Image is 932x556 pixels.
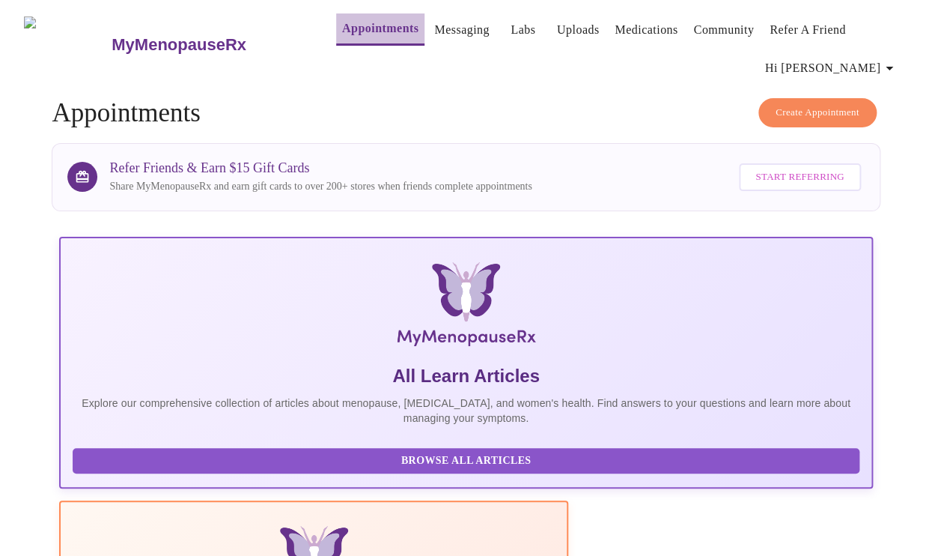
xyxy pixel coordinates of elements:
h4: Appointments [52,98,880,128]
a: Medications [615,19,677,40]
button: Create Appointment [758,98,877,127]
h3: MyMenopauseRx [112,35,246,55]
button: Start Referring [739,163,860,191]
a: Appointments [342,18,418,39]
h3: Refer Friends & Earn $15 Gift Cards [109,160,532,176]
h5: All Learn Articles [73,364,859,388]
button: Messaging [428,15,495,45]
p: Explore our comprehensive collection of articles about menopause, [MEDICAL_DATA], and women's hea... [73,396,859,426]
a: MyMenopauseRx [110,19,306,71]
a: Refer a Friend [770,19,846,40]
img: MyMenopauseRx Logo [24,16,110,73]
button: Browse All Articles [73,448,859,474]
img: MyMenopauseRx Logo [195,262,737,352]
button: Appointments [336,13,424,46]
button: Labs [499,15,547,45]
a: Messaging [434,19,489,40]
button: Uploads [551,15,606,45]
p: Share MyMenopauseRx and earn gift cards to over 200+ stores when friends complete appointments [109,179,532,194]
a: Browse All Articles [73,453,862,466]
button: Refer a Friend [764,15,852,45]
a: Community [693,19,754,40]
button: Medications [609,15,683,45]
a: Start Referring [735,156,864,199]
span: Start Referring [755,169,844,186]
span: Create Appointment [776,104,859,121]
a: Labs [511,19,535,40]
a: Uploads [557,19,600,40]
span: Browse All Articles [88,452,844,471]
button: Hi [PERSON_NAME] [759,53,904,83]
span: Hi [PERSON_NAME] [765,58,898,79]
button: Community [687,15,760,45]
